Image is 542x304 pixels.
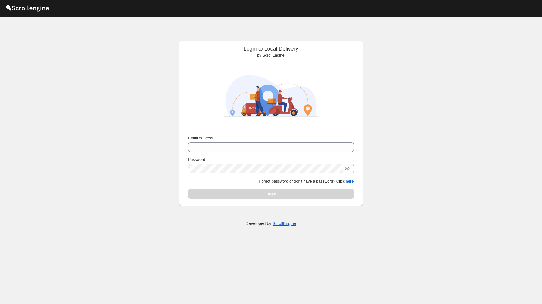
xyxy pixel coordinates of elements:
[188,178,354,184] p: Forgot password or don't have a password? Click
[218,61,324,131] img: ScrollEngine
[245,220,296,226] p: Developed by
[188,157,205,162] span: Password
[346,179,354,183] button: here
[273,221,296,226] a: ScrollEngine
[188,136,213,140] span: Email Address
[257,53,284,57] span: by ScrollEngine
[183,46,359,58] div: Login to Local Delivery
